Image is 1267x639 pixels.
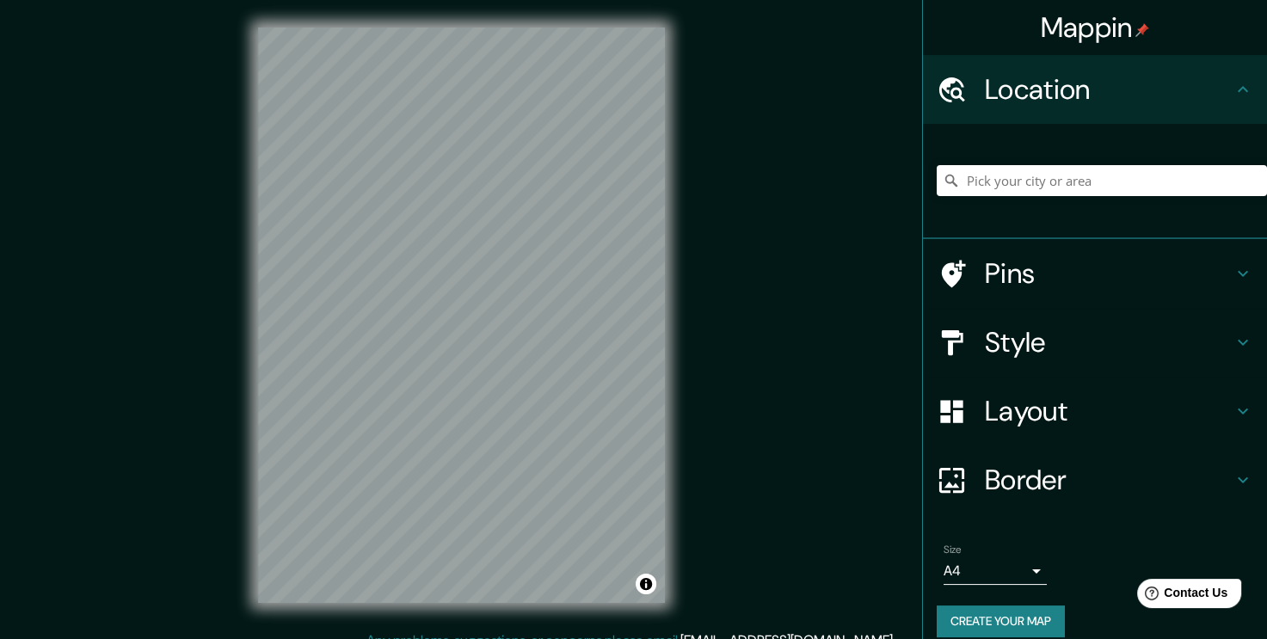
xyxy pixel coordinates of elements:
div: Location [923,55,1267,124]
input: Pick your city or area [937,165,1267,196]
div: Layout [923,377,1267,445]
h4: Mappin [1041,10,1150,45]
div: Pins [923,239,1267,308]
h4: Style [985,325,1233,359]
h4: Pins [985,256,1233,291]
button: Toggle attribution [636,574,656,594]
div: A4 [944,557,1047,585]
img: pin-icon.png [1135,23,1149,37]
div: Border [923,445,1267,514]
h4: Border [985,463,1233,497]
h4: Layout [985,394,1233,428]
h4: Location [985,72,1233,107]
button: Create your map [937,605,1065,637]
canvas: Map [258,28,665,603]
iframe: Help widget launcher [1114,572,1248,620]
label: Size [944,543,962,557]
div: Style [923,308,1267,377]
